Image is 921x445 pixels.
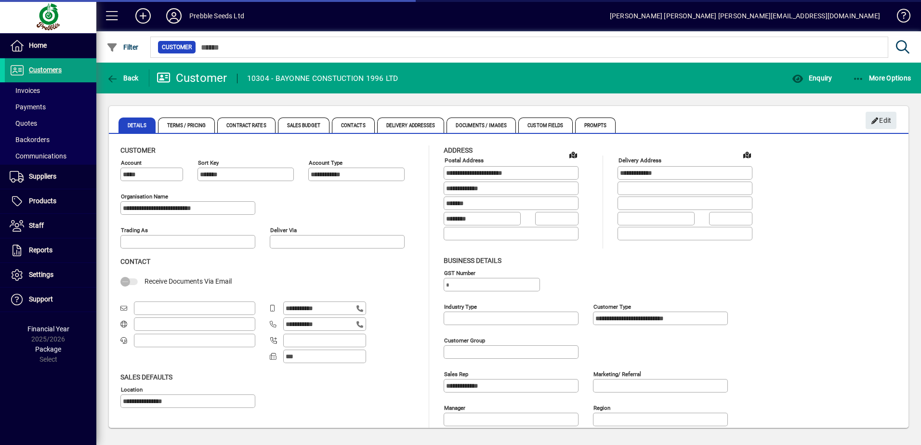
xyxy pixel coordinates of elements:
button: Back [104,69,141,87]
span: Custom Fields [518,118,572,133]
a: Products [5,189,96,213]
mat-label: Organisation name [121,193,168,200]
mat-label: Account Type [309,159,342,166]
a: Staff [5,214,96,238]
mat-label: Customer group [444,337,485,343]
mat-label: GST Number [444,269,475,276]
span: Backorders [10,136,50,144]
mat-label: Marketing/ Referral [593,370,641,377]
span: Products [29,197,56,205]
span: Sales defaults [120,373,172,381]
span: Sales Budget [278,118,329,133]
span: Prompts [575,118,616,133]
a: Settings [5,263,96,287]
span: Filter [106,43,139,51]
mat-label: Location [121,386,143,393]
mat-label: Sales rep [444,370,468,377]
button: Add [128,7,158,25]
a: Quotes [5,115,96,131]
span: Support [29,295,53,303]
span: Customer [162,42,192,52]
button: Profile [158,7,189,25]
span: Documents / Images [447,118,516,133]
a: Reports [5,238,96,262]
span: Financial Year [27,325,69,333]
mat-label: Trading as [121,227,148,234]
span: Suppliers [29,172,56,180]
span: Quotes [10,119,37,127]
span: Business details [444,257,501,264]
a: Home [5,34,96,58]
span: Home [29,41,47,49]
mat-label: Sort key [198,159,219,166]
button: Edit [866,112,896,129]
span: Contacts [332,118,375,133]
div: Customer [157,70,227,86]
mat-label: Region [593,404,610,411]
span: Terms / Pricing [158,118,215,133]
a: Knowledge Base [890,2,909,33]
div: [PERSON_NAME] [PERSON_NAME] [PERSON_NAME][EMAIL_ADDRESS][DOMAIN_NAME] [610,8,880,24]
span: Contact [120,258,150,265]
a: Suppliers [5,165,96,189]
mat-label: Account [121,159,142,166]
button: Filter [104,39,141,56]
span: Package [35,345,61,353]
span: Invoices [10,87,40,94]
span: Contract Rates [217,118,275,133]
mat-label: Deliver via [270,227,297,234]
span: Details [118,118,156,133]
span: Settings [29,271,53,278]
span: Receive Documents Via Email [145,277,232,285]
span: More Options [853,74,911,82]
a: Support [5,288,96,312]
span: Payments [10,103,46,111]
span: Customer [120,146,156,154]
button: More Options [850,69,914,87]
span: Address [444,146,473,154]
button: Enquiry [789,69,834,87]
span: Reports [29,246,53,254]
div: Prebble Seeds Ltd [189,8,244,24]
span: Back [106,74,139,82]
mat-label: Customer type [593,303,631,310]
mat-label: Manager [444,404,465,411]
a: Communications [5,148,96,164]
span: Edit [871,113,892,129]
a: Backorders [5,131,96,148]
a: View on map [566,147,581,162]
span: Customers [29,66,62,74]
mat-label: Industry type [444,303,477,310]
div: 10304 - BAYONNE CONSTUCTION 1996 LTD [247,71,398,86]
span: Communications [10,152,66,160]
a: View on map [739,147,755,162]
span: Staff [29,222,44,229]
a: Invoices [5,82,96,99]
app-page-header-button: Back [96,69,149,87]
a: Payments [5,99,96,115]
span: Delivery Addresses [377,118,445,133]
span: Enquiry [792,74,832,82]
